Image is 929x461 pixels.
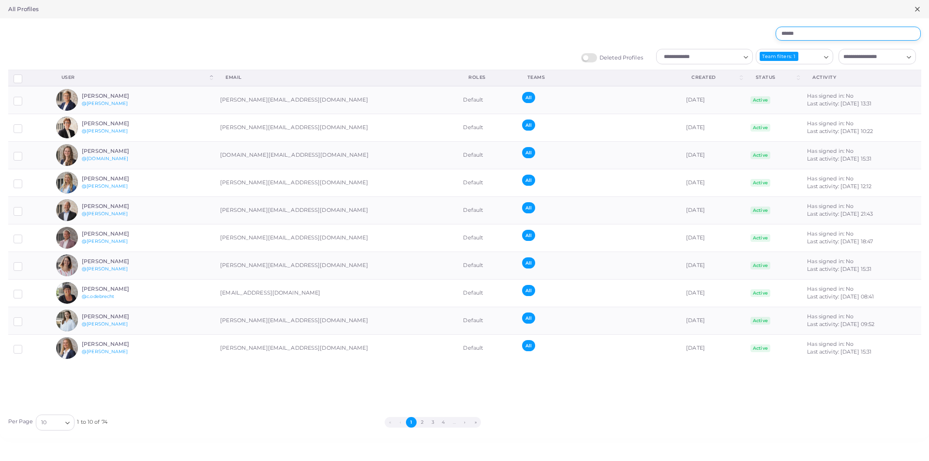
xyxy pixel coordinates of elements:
[225,74,447,81] div: Email
[807,321,874,327] span: Last activity: [DATE] 09:52
[215,196,458,224] td: [PERSON_NAME][EMAIL_ADDRESS][DOMAIN_NAME]
[750,179,771,187] span: Active
[656,49,753,64] div: Search for option
[799,51,820,62] input: Search for option
[215,279,458,307] td: [EMAIL_ADDRESS][DOMAIN_NAME]
[522,340,535,351] span: All
[82,341,153,347] h6: [PERSON_NAME]
[807,293,874,300] span: Last activity: [DATE] 08:41
[61,74,208,81] div: User
[522,175,535,186] span: All
[460,417,470,428] button: Go to next page
[215,307,458,334] td: [PERSON_NAME][EMAIL_ADDRESS][DOMAIN_NAME]
[839,49,916,64] div: Search for option
[807,100,871,107] span: Last activity: [DATE] 13:31
[681,141,745,169] td: [DATE]
[807,348,871,355] span: Last activity: [DATE] 15:31
[750,262,771,269] span: Active
[812,74,910,81] div: activity
[522,285,535,296] span: All
[82,313,153,320] h6: [PERSON_NAME]
[681,307,745,334] td: [DATE]
[807,266,871,272] span: Last activity: [DATE] 15:31
[427,417,438,428] button: Go to page 3
[750,289,771,297] span: Active
[458,307,517,334] td: Default
[458,86,517,114] td: Default
[458,169,517,196] td: Default
[82,203,153,209] h6: [PERSON_NAME]
[458,252,517,279] td: Default
[458,224,517,252] td: Default
[82,120,153,127] h6: [PERSON_NAME]
[522,230,535,241] span: All
[807,285,854,292] span: Has signed in: No
[522,92,535,103] span: All
[522,257,535,268] span: All
[522,202,535,213] span: All
[107,417,758,428] ul: Pagination
[807,120,854,127] span: Has signed in: No
[458,279,517,307] td: Default
[522,119,535,131] span: All
[807,258,854,265] span: Has signed in: No
[807,92,854,99] span: Has signed in: No
[215,86,458,114] td: [PERSON_NAME][EMAIL_ADDRESS][DOMAIN_NAME]
[681,114,745,141] td: [DATE]
[681,252,745,279] td: [DATE]
[750,234,771,242] span: Active
[417,417,427,428] button: Go to page 2
[760,52,799,61] div: Team filters: 1
[807,341,854,347] span: Has signed in: No
[458,114,517,141] td: Default
[470,417,481,428] button: Go to last page
[458,196,517,224] td: Default
[807,183,871,190] span: Last activity: [DATE] 12:12
[438,417,449,428] button: Go to page 4
[215,114,458,141] td: [PERSON_NAME][EMAIL_ADDRESS][DOMAIN_NAME]
[840,51,903,62] input: Search for option
[807,313,854,320] span: Has signed in: No
[681,279,745,307] td: [DATE]
[681,169,745,196] td: [DATE]
[756,49,833,64] div: Search for option
[82,176,153,182] h6: [PERSON_NAME]
[458,141,517,169] td: Default
[750,151,771,159] span: Active
[82,93,153,99] h6: [PERSON_NAME]
[750,96,771,104] span: Active
[681,86,745,114] td: [DATE]
[82,286,153,292] h6: [PERSON_NAME]
[406,417,417,428] button: Go to page 1
[82,231,153,237] h6: [PERSON_NAME]
[807,210,873,217] span: Last activity: [DATE] 21:43
[215,169,458,196] td: [PERSON_NAME][EMAIL_ADDRESS][DOMAIN_NAME]
[215,334,458,362] td: [PERSON_NAME][EMAIL_ADDRESS][DOMAIN_NAME]
[581,53,643,62] label: Deleted Profiles
[215,224,458,252] td: [PERSON_NAME][EMAIL_ADDRESS][DOMAIN_NAME]
[807,175,854,182] span: Has signed in: No
[750,124,771,132] span: Active
[468,74,506,81] div: Roles
[691,74,738,81] div: Created
[750,344,771,352] span: Active
[522,312,535,324] span: All
[681,196,745,224] td: [DATE]
[807,155,871,162] span: Last activity: [DATE] 15:31
[750,207,771,214] span: Active
[807,230,854,237] span: Has signed in: No
[756,74,795,81] div: Status
[215,141,458,169] td: [DOMAIN_NAME][EMAIL_ADDRESS][DOMAIN_NAME]
[807,148,854,154] span: Has signed in: No
[522,147,535,158] span: All
[750,317,771,325] span: Active
[681,224,745,252] td: [DATE]
[527,74,670,81] div: Teams
[807,203,854,209] span: Has signed in: No
[681,334,745,362] td: [DATE]
[458,334,517,362] td: Default
[215,252,458,279] td: [PERSON_NAME][EMAIL_ADDRESS][DOMAIN_NAME]
[807,128,873,134] span: Last activity: [DATE] 10:22
[807,238,873,245] span: Last activity: [DATE] 18:47
[660,51,740,62] input: Search for option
